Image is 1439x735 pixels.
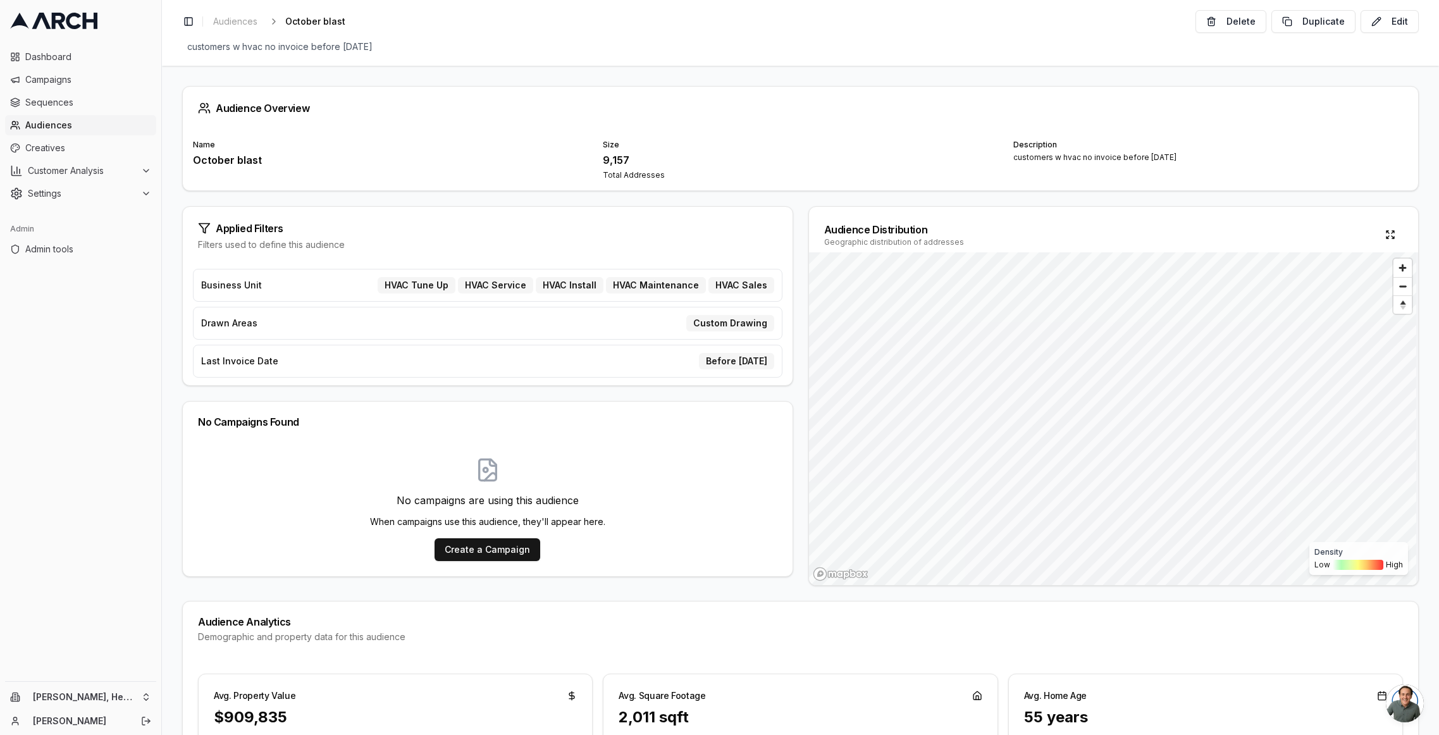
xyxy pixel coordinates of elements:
[25,51,151,63] span: Dashboard
[606,277,706,293] div: HVAC Maintenance
[813,567,868,581] a: Mapbox homepage
[1013,152,1408,163] div: customers w hvac no invoice before [DATE]
[201,317,257,330] span: Drawn Areas
[198,222,777,235] div: Applied Filters
[1393,277,1412,295] button: Zoom out
[536,277,603,293] div: HVAC Install
[182,38,378,56] span: customers w hvac no invoice before [DATE]
[1314,547,1403,557] div: Density
[25,119,151,132] span: Audiences
[213,15,257,28] span: Audiences
[5,687,156,707] button: [PERSON_NAME], Heating, Cooling and Drains
[285,15,345,28] span: October blast
[1393,259,1412,277] button: Zoom in
[5,183,156,204] button: Settings
[619,707,982,727] div: 2,011 sqft
[708,277,774,293] div: HVAC Sales
[28,164,136,177] span: Customer Analysis
[198,417,777,427] div: No Campaigns Found
[198,631,1403,643] div: Demographic and property data for this audience
[1361,10,1419,33] button: Edit
[25,243,151,256] span: Admin tools
[458,277,533,293] div: HVAC Service
[25,73,151,86] span: Campaigns
[809,252,1417,586] canvas: Map
[435,538,540,561] button: Create a Campaign
[824,222,964,237] div: Audience Distribution
[1393,278,1412,295] span: Zoom out
[5,219,156,239] div: Admin
[1392,297,1413,312] span: Reset bearing to north
[198,238,777,251] div: Filters used to define this audience
[5,161,156,181] button: Customer Analysis
[28,187,136,200] span: Settings
[603,152,997,168] div: 9,157
[603,170,997,180] div: Total Addresses
[214,689,295,702] div: Avg. Property Value
[5,239,156,259] a: Admin tools
[1195,10,1266,33] button: Delete
[824,237,964,247] div: Geographic distribution of addresses
[193,140,588,150] div: Name
[25,142,151,154] span: Creatives
[198,617,1403,627] div: Audience Analytics
[208,13,262,30] a: Audiences
[201,279,262,292] span: Business Unit
[25,96,151,109] span: Sequences
[5,138,156,158] a: Creatives
[5,47,156,67] a: Dashboard
[603,140,997,150] div: Size
[1386,684,1424,722] div: Open chat
[699,353,774,369] div: Before [DATE]
[370,516,605,528] p: When campaigns use this audience, they'll appear here.
[5,115,156,135] a: Audiences
[5,92,156,113] a: Sequences
[1024,689,1087,702] div: Avg. Home Age
[378,277,455,293] div: HVAC Tune Up
[1393,295,1412,314] button: Reset bearing to north
[686,315,774,331] div: Custom Drawing
[1013,140,1408,150] div: Description
[214,707,577,727] div: $909,835
[5,70,156,90] a: Campaigns
[619,689,705,702] div: Avg. Square Footage
[201,355,278,367] span: Last Invoice Date
[33,715,127,727] a: [PERSON_NAME]
[193,152,588,168] div: October blast
[370,493,605,508] p: No campaigns are using this audience
[1271,10,1356,33] button: Duplicate
[198,102,1403,114] div: Audience Overview
[1024,707,1387,727] div: 55 years
[208,13,366,30] nav: breadcrumb
[33,691,136,703] span: [PERSON_NAME], Heating, Cooling and Drains
[1386,560,1403,570] span: High
[1314,560,1330,570] span: Low
[137,712,155,730] button: Log out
